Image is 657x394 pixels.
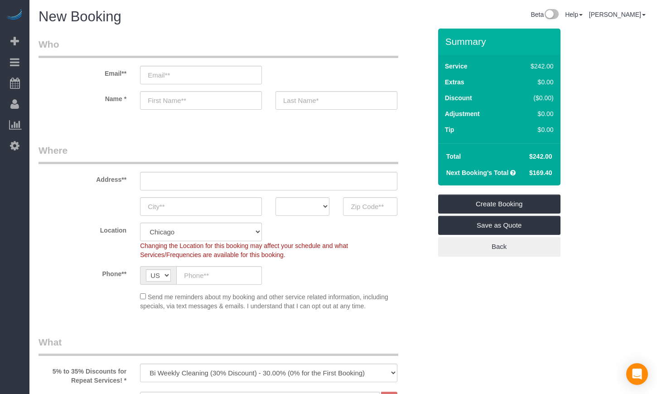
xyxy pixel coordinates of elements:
label: 5% to 35% Discounts for Repeat Services! * [32,364,133,385]
legend: Who [39,38,398,58]
span: Send me reminders about my booking and other service related information, including specials, via... [140,293,388,310]
span: $242.00 [529,153,552,160]
div: ($0.00) [512,93,554,102]
label: Service [445,62,468,71]
strong: Total [446,153,461,160]
div: $0.00 [512,78,554,87]
label: Adjustment [445,109,480,118]
a: Back [438,237,560,256]
div: $242.00 [512,62,554,71]
label: Discount [445,93,472,102]
label: Extras [445,78,464,87]
div: Open Intercom Messenger [626,363,648,385]
label: Tip [445,125,454,134]
span: Changing the Location for this booking may affect your schedule and what Services/Frequencies are... [140,242,348,258]
legend: What [39,336,398,356]
label: Name * [32,91,133,103]
div: $0.00 [512,125,554,134]
span: New Booking [39,9,121,24]
label: Location [32,223,133,235]
img: New interface [544,9,559,21]
input: Zip Code** [343,197,397,216]
img: Automaid Logo [5,9,24,22]
legend: Where [39,144,398,164]
div: $0.00 [512,109,554,118]
input: Last Name* [275,91,397,110]
a: [PERSON_NAME] [589,11,646,18]
span: $169.40 [529,169,552,176]
a: Beta [531,11,559,18]
a: Save as Quote [438,216,560,235]
a: Create Booking [438,195,560,214]
strong: Next Booking's Total [446,169,509,176]
input: First Name** [140,91,262,110]
a: Help [565,11,583,18]
h3: Summary [445,36,556,47]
